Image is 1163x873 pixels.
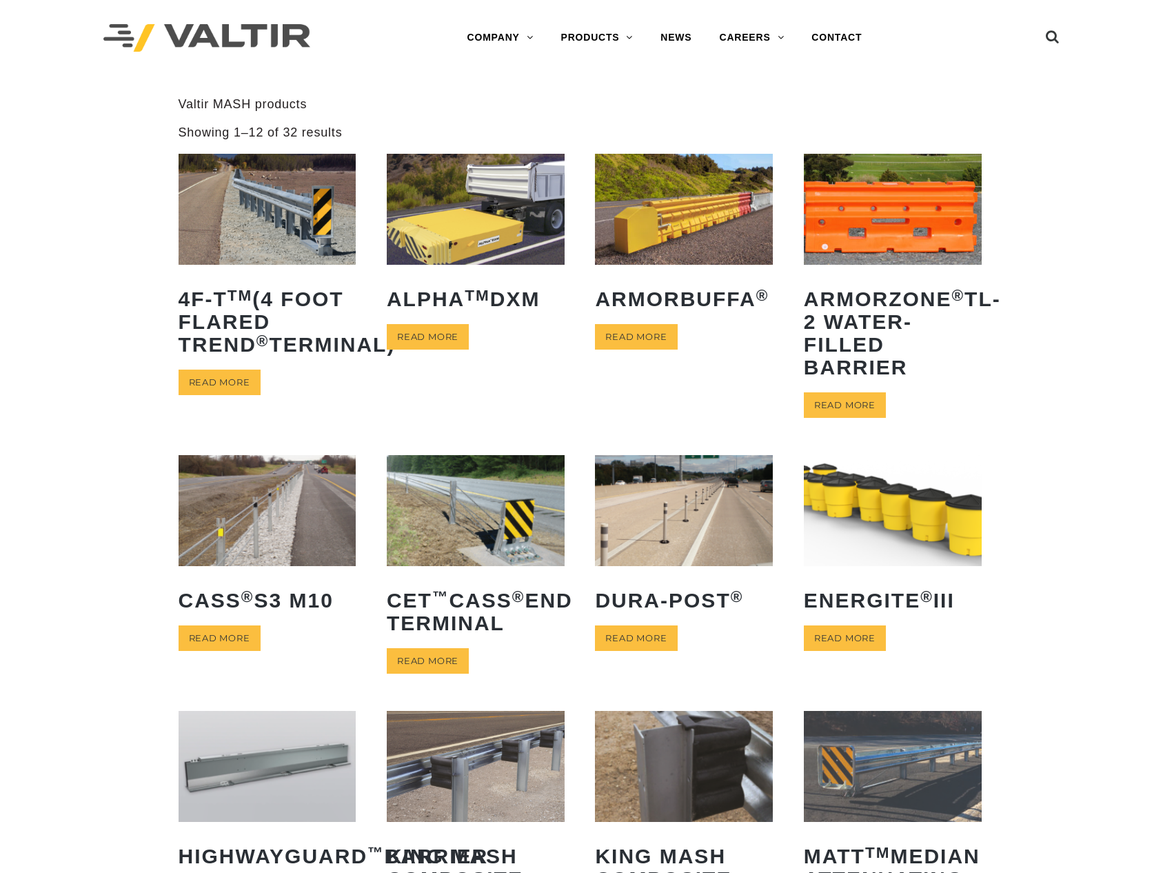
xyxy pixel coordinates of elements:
[804,392,886,418] a: Read more about “ArmorZone® TL-2 Water-Filled Barrier”
[256,332,270,350] sup: ®
[798,24,876,52] a: CONTACT
[387,579,565,645] h2: CET CASS End Terminal
[179,125,343,141] p: Showing 1–12 of 32 results
[595,579,773,622] h2: Dura-Post
[227,287,253,304] sup: TM
[179,579,356,622] h2: CASS S3 M10
[595,277,773,321] h2: ArmorBuffa
[179,455,356,622] a: CASS®S3 M10
[920,588,933,605] sup: ®
[454,24,547,52] a: COMPANY
[432,588,449,605] sup: ™
[387,455,565,645] a: CET™CASS®End Terminal
[705,24,798,52] a: CAREERS
[367,844,385,861] sup: ™
[103,24,310,52] img: Valtir
[179,154,356,366] a: 4F-TTM(4 Foot Flared TREND®Terminal)
[595,455,773,622] a: Dura-Post®
[804,625,886,651] a: Read more about “ENERGITE® III”
[595,154,773,321] a: ArmorBuffa®
[547,24,647,52] a: PRODUCTS
[804,579,982,622] h2: ENERGITE III
[804,154,982,389] a: ArmorZone®TL-2 Water-Filled Barrier
[179,277,356,366] h2: 4F-T (4 Foot Flared TREND Terminal)
[951,287,964,304] sup: ®
[179,370,261,395] a: Read more about “4F-TTM (4 Foot Flared TREND® Terminal)”
[595,625,677,651] a: Read more about “Dura-Post®”
[387,154,565,321] a: ALPHATMDXM
[387,324,469,350] a: Read more about “ALPHATM DXM”
[865,844,891,861] sup: TM
[647,24,705,52] a: NEWS
[387,648,469,674] a: Read more about “CET™ CASS® End Terminal”
[465,287,490,304] sup: TM
[804,277,982,389] h2: ArmorZone TL-2 Water-Filled Barrier
[756,287,769,304] sup: ®
[804,455,982,622] a: ENERGITE®III
[179,625,261,651] a: Read more about “CASS® S3 M10”
[512,588,525,605] sup: ®
[179,97,985,112] p: Valtir MASH products
[595,324,677,350] a: Read more about “ArmorBuffa®”
[241,588,254,605] sup: ®
[731,588,744,605] sup: ®
[387,277,565,321] h2: ALPHA DXM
